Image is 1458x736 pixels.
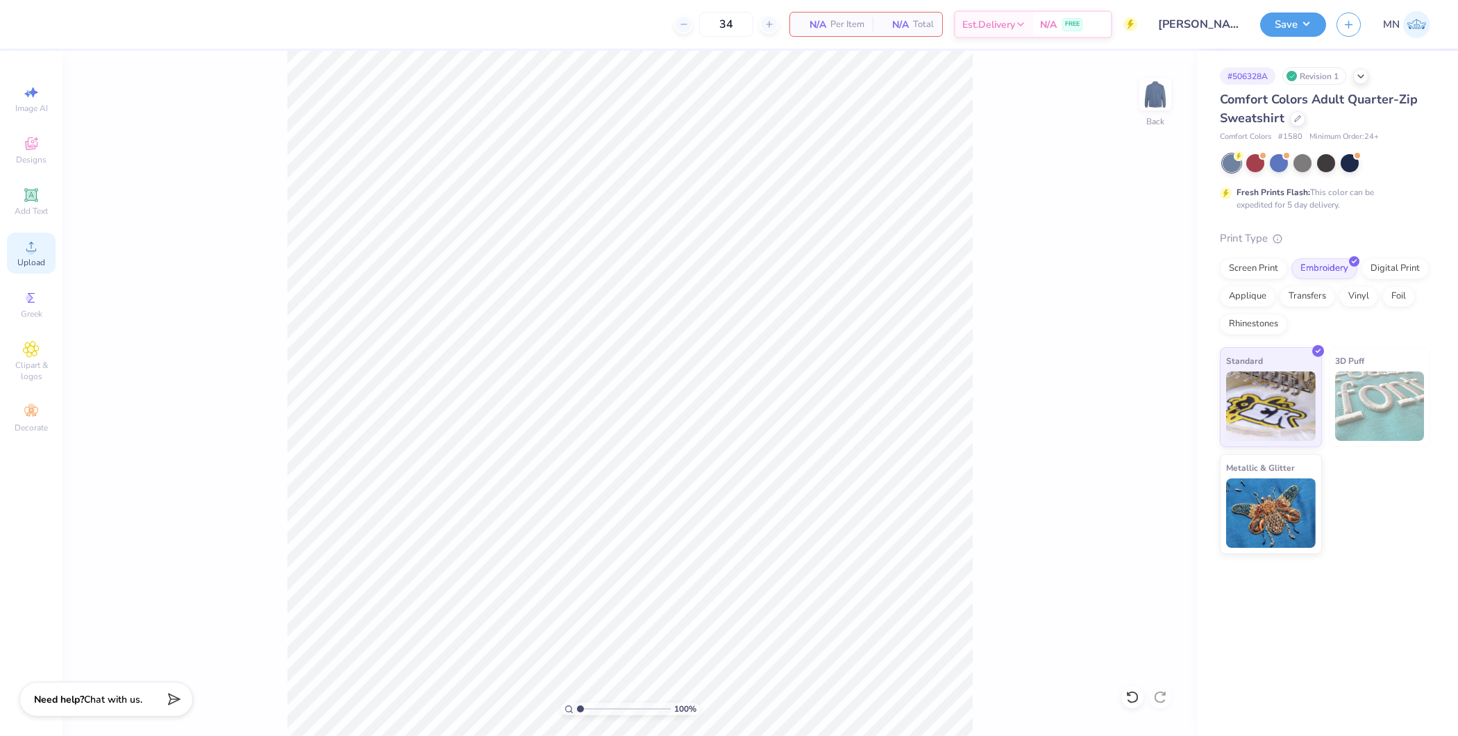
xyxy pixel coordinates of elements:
[1226,371,1316,441] img: Standard
[1291,258,1357,279] div: Embroidery
[1280,286,1335,307] div: Transfers
[674,703,696,715] span: 100 %
[7,360,56,382] span: Clipart & logos
[1220,286,1275,307] div: Applique
[1220,258,1287,279] div: Screen Print
[881,17,909,32] span: N/A
[84,693,142,706] span: Chat with us.
[1383,17,1400,33] span: MN
[1220,231,1430,246] div: Print Type
[1403,11,1430,38] img: Mark Navarro
[962,17,1015,32] span: Est. Delivery
[1361,258,1429,279] div: Digital Print
[1335,371,1425,441] img: 3D Puff
[1065,19,1080,29] span: FREE
[15,206,48,217] span: Add Text
[34,693,84,706] strong: Need help?
[1226,478,1316,548] img: Metallic & Glitter
[1382,286,1415,307] div: Foil
[1237,187,1310,198] strong: Fresh Prints Flash:
[913,17,934,32] span: Total
[798,17,826,32] span: N/A
[21,308,42,319] span: Greek
[1220,91,1418,126] span: Comfort Colors Adult Quarter-Zip Sweatshirt
[1383,11,1430,38] a: MN
[1335,353,1364,368] span: 3D Puff
[1278,131,1302,143] span: # 1580
[699,12,753,37] input: – –
[1237,186,1407,211] div: This color can be expedited for 5 day delivery.
[1148,10,1250,38] input: Untitled Design
[1226,353,1263,368] span: Standard
[1220,67,1275,85] div: # 506328A
[1339,286,1378,307] div: Vinyl
[1040,17,1057,32] span: N/A
[17,257,45,268] span: Upload
[1226,460,1295,475] span: Metallic & Glitter
[1260,12,1326,37] button: Save
[1220,314,1287,335] div: Rhinestones
[1282,67,1346,85] div: Revision 1
[830,17,864,32] span: Per Item
[1146,115,1164,128] div: Back
[15,422,48,433] span: Decorate
[15,103,48,114] span: Image AI
[1309,131,1379,143] span: Minimum Order: 24 +
[16,154,47,165] span: Designs
[1220,131,1271,143] span: Comfort Colors
[1141,81,1169,108] img: Back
